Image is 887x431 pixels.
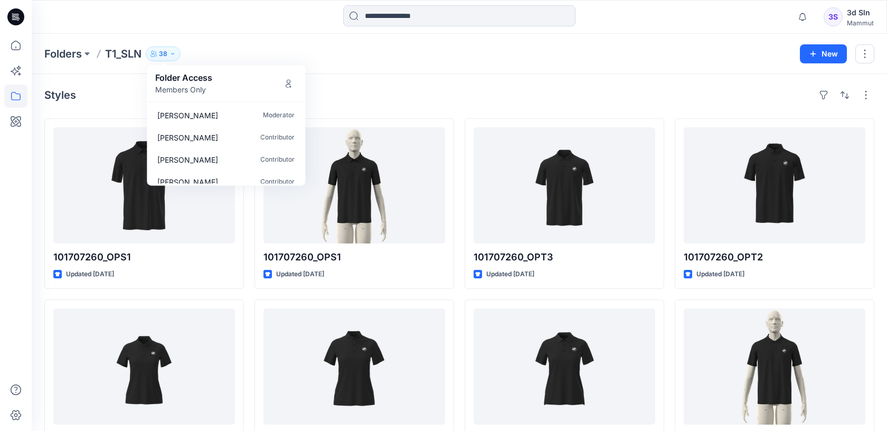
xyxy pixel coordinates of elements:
[684,250,865,265] p: 101707260_OPT2
[260,132,295,143] p: Contributor
[260,176,295,188] p: Contributor
[105,46,141,61] p: T1_SLN
[157,110,218,121] p: Nadine Buri
[260,154,295,165] p: Contributor
[684,127,865,243] a: 101707260_OPT2
[157,132,218,143] p: Susanne Hollands
[157,176,218,188] p: Susanne Leutner
[155,71,212,84] p: Folder Access
[263,308,445,425] a: 101707270-OPS2
[684,308,865,425] a: 101707260_OPT3
[149,148,303,171] a: [PERSON_NAME]Contributor
[474,127,655,243] a: 101707260_OPT3
[44,46,82,61] a: Folders
[474,250,655,265] p: 101707260_OPT3
[44,89,76,101] h4: Styles
[149,126,303,148] a: [PERSON_NAME]Contributor
[847,6,874,19] div: 3d Sln
[149,171,303,193] a: [PERSON_NAME]Contributor
[847,19,874,27] div: Mammut
[696,269,744,280] p: Updated [DATE]
[280,75,297,92] button: Manage Users
[149,104,303,126] a: [PERSON_NAME]Moderator
[157,154,218,165] p: Elitsa Dobreva
[146,46,181,61] button: 38
[276,269,324,280] p: Updated [DATE]
[800,44,847,63] button: New
[263,127,445,243] a: 101707260_OPS1
[53,127,235,243] a: 101707260_OPS1
[155,84,212,95] p: Members Only
[263,250,445,265] p: 101707260_OPS1
[824,7,843,26] div: 3S
[53,250,235,265] p: 101707260_OPS1
[474,308,655,425] a: 101707270-OPS1
[263,110,295,121] p: Moderator
[53,308,235,425] a: 101707270-OPS3
[159,48,167,60] p: 38
[66,269,114,280] p: Updated [DATE]
[486,269,534,280] p: Updated [DATE]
